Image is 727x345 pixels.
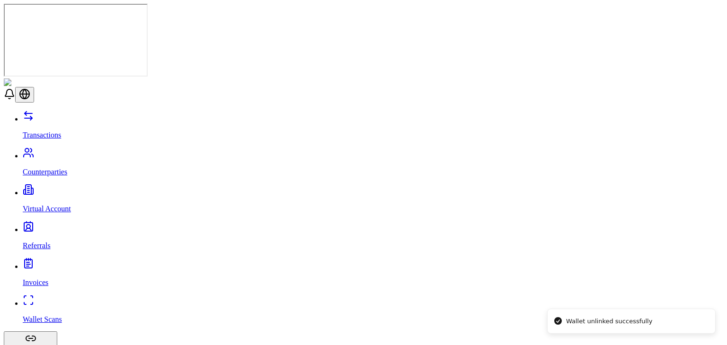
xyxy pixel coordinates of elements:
a: Invoices [23,262,723,287]
p: Transactions [23,131,723,139]
p: Referrals [23,241,723,250]
a: Referrals [23,225,723,250]
p: Counterparties [23,168,723,176]
p: Wallet Scans [23,315,723,324]
div: Wallet unlinked successfully [566,317,652,326]
a: Wallet Scans [23,299,723,324]
img: ShieldPay Logo [4,78,60,87]
a: Transactions [23,115,723,139]
p: Virtual Account [23,205,723,213]
p: Invoices [23,278,723,287]
a: Counterparties [23,152,723,176]
a: Virtual Account [23,189,723,213]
